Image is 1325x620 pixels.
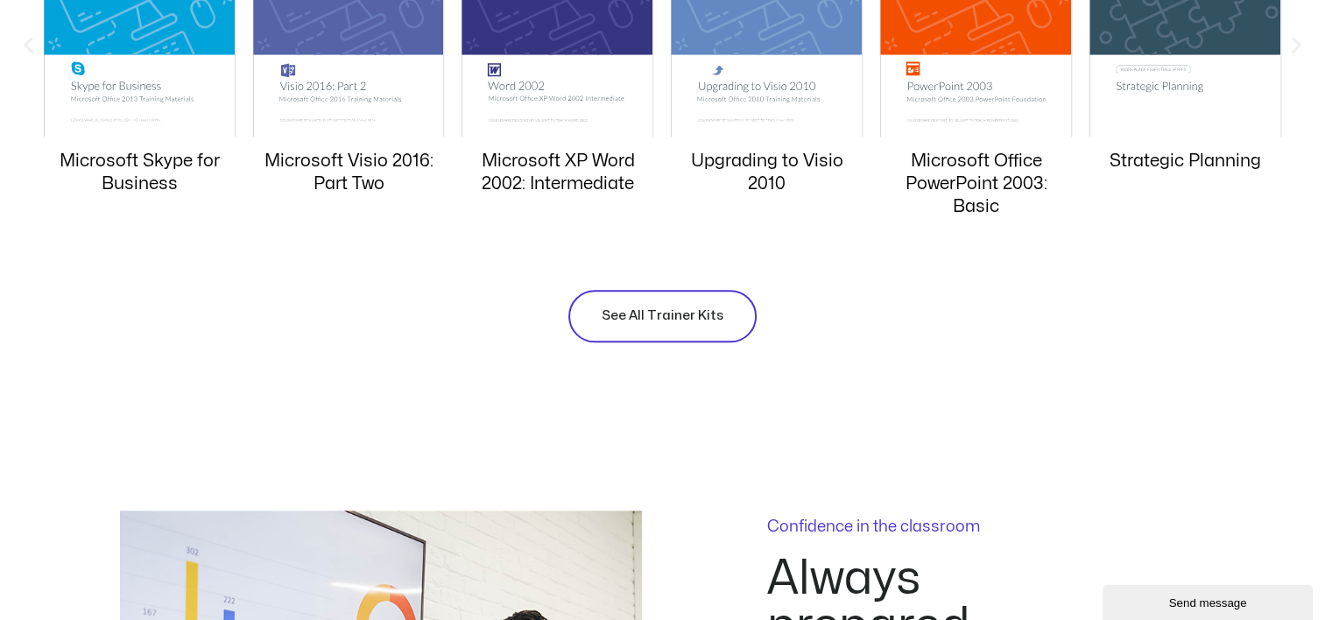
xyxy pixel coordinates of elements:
[691,152,843,192] a: Upgrading to Visio 2010
[568,290,757,342] a: See All Trainer Kits
[1110,152,1261,169] a: Strategic Planning
[1103,581,1316,620] iframe: chat widget
[60,152,220,192] a: Microsoft Skype for Business
[264,152,433,192] a: Microsoft Visio 2016: Part Two
[482,152,635,192] a: Microsoft XP Word 2002: Intermediate
[602,306,723,327] span: See All Trainer Kits
[1286,33,1307,55] div: Next slide
[18,33,39,55] div: Previous slide
[767,519,1122,535] p: Confidence in the classroom
[906,152,1047,215] a: Microsoft Office PowerPoint 2003: Basic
